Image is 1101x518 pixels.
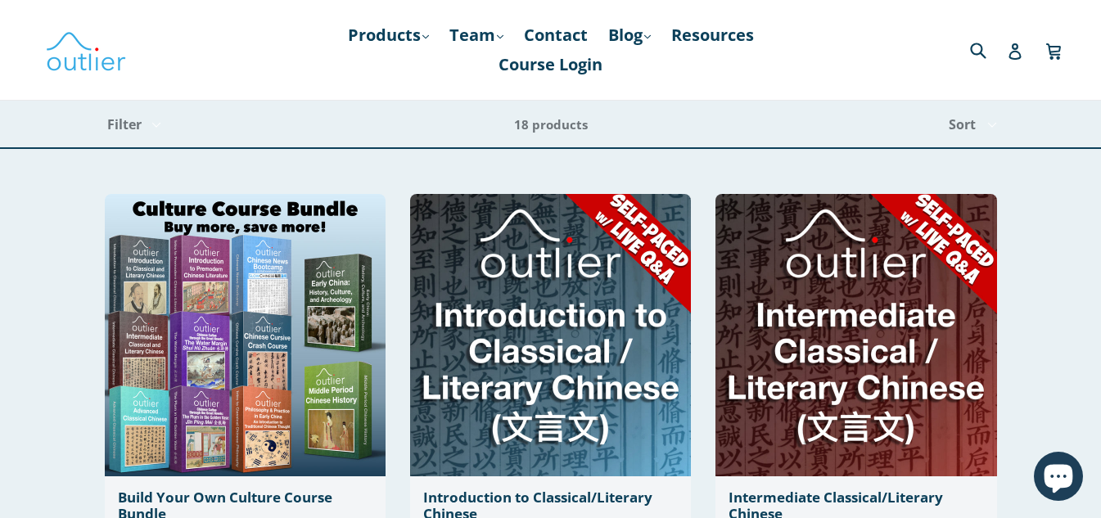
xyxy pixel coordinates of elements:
[441,20,512,50] a: Team
[514,116,588,133] span: 18 products
[410,194,691,476] img: Introduction to Classical/Literary Chinese
[490,50,611,79] a: Course Login
[340,20,437,50] a: Products
[966,33,1011,66] input: Search
[600,20,659,50] a: Blog
[516,20,596,50] a: Contact
[1029,452,1088,505] inbox-online-store-chat: Shopify online store chat
[715,194,996,476] img: Intermediate Classical/Literary Chinese
[45,26,127,74] img: Outlier Linguistics
[105,194,386,476] img: Build Your Own Culture Course Bundle
[663,20,762,50] a: Resources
